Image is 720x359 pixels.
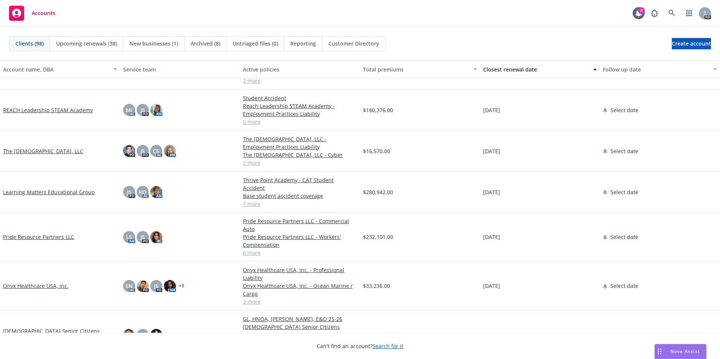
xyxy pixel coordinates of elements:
[483,233,500,241] span: [DATE]
[243,77,357,85] a: 2 more
[360,60,480,78] button: Total premiums
[243,200,357,208] a: 7 more
[140,106,145,114] span: JS
[483,331,500,339] span: [DATE]
[154,282,159,290] span: JS
[610,282,638,290] span: Select date
[137,280,149,292] img: photo
[654,344,706,359] button: Nova Assist
[363,147,390,155] span: $16,570.00
[243,65,357,73] div: Active policies
[290,40,316,47] span: Reporting
[363,106,393,114] span: $180,376.00
[153,147,159,155] span: CS
[610,188,638,196] span: Select date
[3,147,83,155] a: The [DEMOGRAPHIC_DATA], LLC
[483,106,500,114] span: [DATE]
[243,315,357,323] a: GL, HNOA, [PERSON_NAME], E&O 25-26
[150,186,162,198] img: photo
[130,40,178,47] span: New businesses (1)
[363,282,390,290] span: $33,236.00
[140,331,145,339] span: JS
[328,40,379,47] span: Customer Directory
[140,233,145,241] span: JS
[3,188,95,196] a: Learning Matters Educational Group
[363,331,390,339] span: $21,074.00
[6,3,58,24] a: Accounts
[179,284,184,288] a: + 1
[164,145,176,157] img: photo
[3,65,109,73] div: Account name, DBA
[610,331,638,339] span: Select date
[125,282,133,290] span: SN
[603,65,709,73] div: Follow up date
[3,327,117,343] a: [DEMOGRAPHIC_DATA] Senior Citizens Service Center (AASCSC)
[483,147,500,155] span: [DATE]
[610,233,638,241] span: Select date
[363,188,393,196] span: $280,942.00
[191,40,220,47] span: Archived (8)
[243,192,357,200] a: Base student accident coverage
[3,106,93,114] a: REACH Leadership STEAM Academy
[672,38,711,49] a: Create account
[140,147,145,155] span: JS
[123,329,135,341] img: photo
[150,231,162,243] img: photo
[3,233,74,241] a: Pride Resource Partners LLC
[126,233,132,241] span: LS
[655,344,664,359] div: Drag to move
[243,159,357,167] a: 2 more
[243,282,357,298] a: Onyx Healthcare USA, Inc. - Ocean Marine / Cargo
[647,6,662,21] a: Report a Bug
[15,40,44,47] span: Clients (98)
[243,135,357,151] a: The [DEMOGRAPHIC_DATA], LLC - Employment Practices Liability
[483,188,500,196] span: [DATE]
[243,217,357,233] a: Pride Resource Partners LLC - Commercial Auto
[483,282,500,290] span: [DATE]
[243,233,357,249] a: Pride Resource Partners LLC - Workers' Compensation
[233,40,278,47] span: Untriaged files (0)
[600,60,720,78] button: Follow up date
[610,147,638,155] span: Select date
[150,329,162,341] img: photo
[150,104,162,116] img: photo
[243,151,357,159] a: The [DEMOGRAPHIC_DATA], LLC - Cyber
[243,323,357,347] a: [DEMOGRAPHIC_DATA] Senior Citizens Service Center (AASCSC) - Workers' Compensation
[32,10,55,16] span: Accounts
[123,65,237,73] div: Service team
[127,188,131,196] span: JS
[3,282,69,290] a: Onyx Healthcare USA, Inc.
[363,65,469,73] div: Total premiums
[243,94,357,102] a: Student Accident
[243,249,357,257] a: 6 more
[317,342,403,350] span: Can't find an account?
[243,298,357,306] a: 3 more
[480,60,600,78] button: Closest renewal date
[243,266,357,282] a: Onyx Healthcare USA, Inc. - Professional Liability
[164,280,176,292] img: photo
[638,7,645,14] div: 4
[126,106,132,114] span: MJ
[240,60,360,78] button: Active policies
[682,6,697,21] a: Switch app
[243,102,357,118] a: Reach Leadership STEAM Academy - Employment Practices Liability
[123,145,135,157] img: photo
[670,348,700,354] span: Nova Assist
[243,176,357,192] a: Thrive Point Academy - CAT Student Accident
[672,37,711,51] span: Create account
[56,40,117,47] span: Upcoming renewals (38)
[483,65,589,73] div: Closest renewal date
[664,6,679,21] a: Search
[372,342,403,350] a: Search for it
[139,188,146,196] span: KO
[610,106,638,114] span: Select date
[363,233,393,241] span: $232,101.00
[243,118,357,126] a: 5 more
[120,60,240,78] button: Service team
